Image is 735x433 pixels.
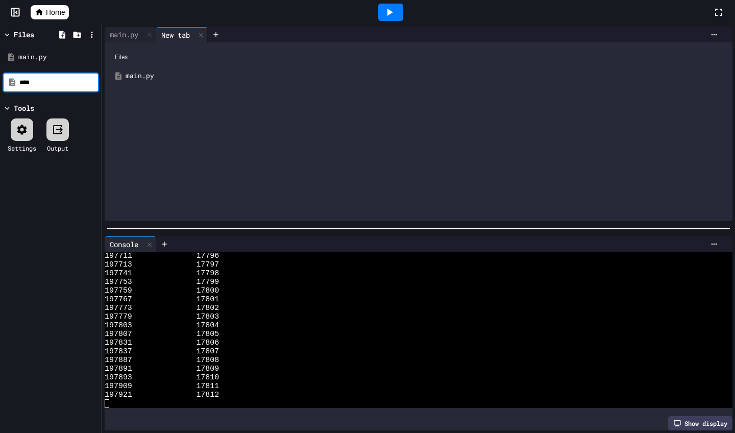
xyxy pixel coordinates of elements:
[126,71,726,81] div: main.py
[105,373,219,382] span: 197893 17810
[105,391,219,399] span: 197921 17812
[105,236,156,252] div: Console
[105,260,219,269] span: 197713 17797
[105,321,219,330] span: 197803 17804
[105,356,219,365] span: 197887 17808
[105,365,219,373] span: 197891 17809
[47,143,68,153] div: Output
[105,295,219,304] span: 197767 17801
[105,312,219,321] span: 197779 17803
[14,29,34,40] div: Files
[105,239,143,250] div: Console
[105,286,219,295] span: 197759 17800
[668,416,732,430] div: Show display
[105,278,219,286] span: 197753 17799
[105,347,219,356] span: 197837 17807
[18,52,98,62] div: main.py
[105,330,219,339] span: 197807 17805
[105,269,219,278] span: 197741 17798
[105,339,219,347] span: 197831 17806
[8,143,36,153] div: Settings
[105,382,219,391] span: 197909 17811
[156,30,195,40] div: New tab
[105,29,143,40] div: main.py
[156,27,208,42] div: New tab
[46,7,65,17] span: Home
[31,5,69,19] a: Home
[14,103,34,113] div: Tools
[105,27,156,42] div: main.py
[110,47,727,67] div: Files
[105,304,219,312] span: 197773 17802
[105,252,219,260] span: 197711 17796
